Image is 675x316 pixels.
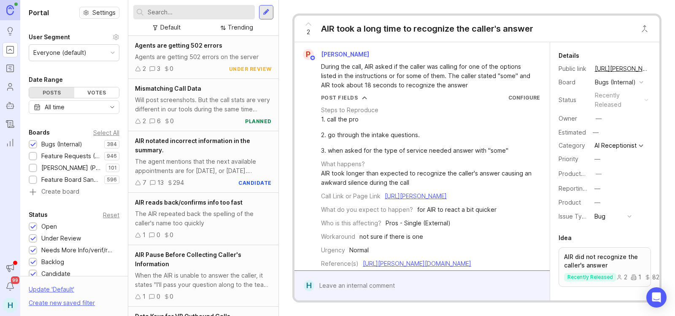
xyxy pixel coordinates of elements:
[29,285,74,298] div: Update ' Default '
[3,24,18,39] a: Ideas
[321,94,358,101] div: Post Fields
[3,260,18,275] button: Announcements
[594,212,605,221] div: Bug
[559,233,572,243] div: Idea
[29,298,95,308] div: Create new saved filter
[41,246,115,255] div: Needs More Info/verif/repro
[631,274,641,280] div: 1
[157,116,161,126] div: 6
[559,78,588,87] div: Board
[636,20,653,37] button: Close button
[170,292,173,301] div: 0
[564,253,646,270] p: AIR did not recognize the caller's answer
[3,79,18,95] a: Users
[128,131,278,193] a: AIR notated incorrect information in the summary.The agent mentions that the next available appoi...
[41,269,70,278] div: Candidate
[559,141,588,150] div: Category
[135,251,241,267] span: AIR Pause Before Collecting Caller's Information
[594,184,600,193] div: —
[93,130,119,135] div: Select All
[41,163,102,173] div: [PERSON_NAME] (Public)
[594,198,600,207] div: —
[143,292,146,301] div: 1
[3,61,18,76] a: Roadmaps
[359,232,423,241] div: not sure if there is one
[128,193,278,245] a: AIR reads back/confirms info too fastThe AIR repeated back the spelling of the caller's name too ...
[307,27,310,37] span: 2
[238,179,272,186] div: candidate
[41,140,82,149] div: Bugs (Internal)
[594,143,637,149] div: AI Receptionist
[363,260,471,267] a: [URL][PERSON_NAME][DOMAIN_NAME]
[107,176,117,183] p: 596
[559,213,589,220] label: Issue Type
[157,292,160,301] div: 0
[29,32,70,42] div: User Segment
[567,274,613,281] p: recently released
[135,157,272,176] div: The agent mentions that the next available appointments are for [DATE], or [DATE]. However, in th...
[41,222,57,231] div: Open
[645,274,663,280] div: 825
[108,165,117,171] p: 101
[321,205,413,214] div: What do you expect to happen?
[321,51,369,58] span: [PERSON_NAME]
[417,205,497,214] div: for AIR to react a bit quicker
[559,114,588,123] div: Owner
[41,175,100,184] div: Feature Board Sandbox [DATE]
[321,115,508,124] div: 1. call the pro
[559,170,603,177] label: ProductboardID
[508,95,540,101] a: Configure
[170,116,174,126] div: 0
[3,279,18,294] button: Notifications
[304,280,314,291] div: H
[321,23,533,35] div: AIR took a long time to recognize the caller's answer
[321,169,540,187] div: AIR took longer than expected to recognize the caller's answer causing an awkward silence during ...
[590,127,601,138] div: —
[143,64,146,73] div: 2
[173,178,184,187] div: 294
[143,178,146,187] div: 7
[135,137,250,154] span: AIR notated incorrect information in the summary.
[321,192,381,201] div: Call Link or Page Link
[128,79,278,131] a: Mismatching Call DataWill post screenshots. But the call stats are very different in our tools du...
[29,189,119,196] a: Create board
[3,297,18,313] div: H
[11,276,19,284] span: 99
[559,155,578,162] label: Priority
[594,154,600,164] div: —
[385,192,447,200] a: [URL][PERSON_NAME]
[321,130,508,140] div: 2. go through the intake questions.
[107,141,117,148] p: 384
[29,210,48,220] div: Status
[559,247,651,287] a: AIR did not recognize the caller's answerrecently released21825
[135,209,272,228] div: The AIR repeated back the spelling of the caller's name too quickly
[616,274,627,280] div: 2
[559,51,579,61] div: Details
[646,287,667,308] div: Open Intercom Messenger
[128,245,278,307] a: AIR Pause Before Collecting Caller's InformationWhen the AIR is unable to answer the caller, it s...
[3,98,18,113] a: Autopilot
[135,42,222,49] span: Agents are getting 502 errors
[593,168,604,179] button: ProductboardID
[135,95,272,114] div: Will post screenshots. But the call stats are very different in our tools during the same time pe...
[105,104,119,111] svg: toggle icon
[148,8,251,17] input: Search...
[128,36,278,79] a: Agents are getting 502 errorsAgents are getting 502 errors on the server230under review
[160,23,181,32] div: Default
[143,230,146,240] div: 1
[41,151,100,161] div: Feature Requests (Internal)
[29,127,50,138] div: Boards
[303,49,314,60] div: P
[595,91,641,109] div: recently released
[321,232,355,241] div: Workaround
[559,64,588,73] div: Public link
[228,23,253,32] div: Trending
[41,234,81,243] div: Under Review
[135,52,272,62] div: Agents are getting 502 errors on the server
[321,259,359,268] div: Reference(s)
[135,85,201,92] span: Mismatching Call Data
[143,116,146,126] div: 2
[135,271,272,289] div: When the AIR is unable to answer the caller, it states "I'll pass your question along to the team...
[321,105,378,115] div: Steps to Reproduce
[386,219,451,228] div: Pros - Single (External)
